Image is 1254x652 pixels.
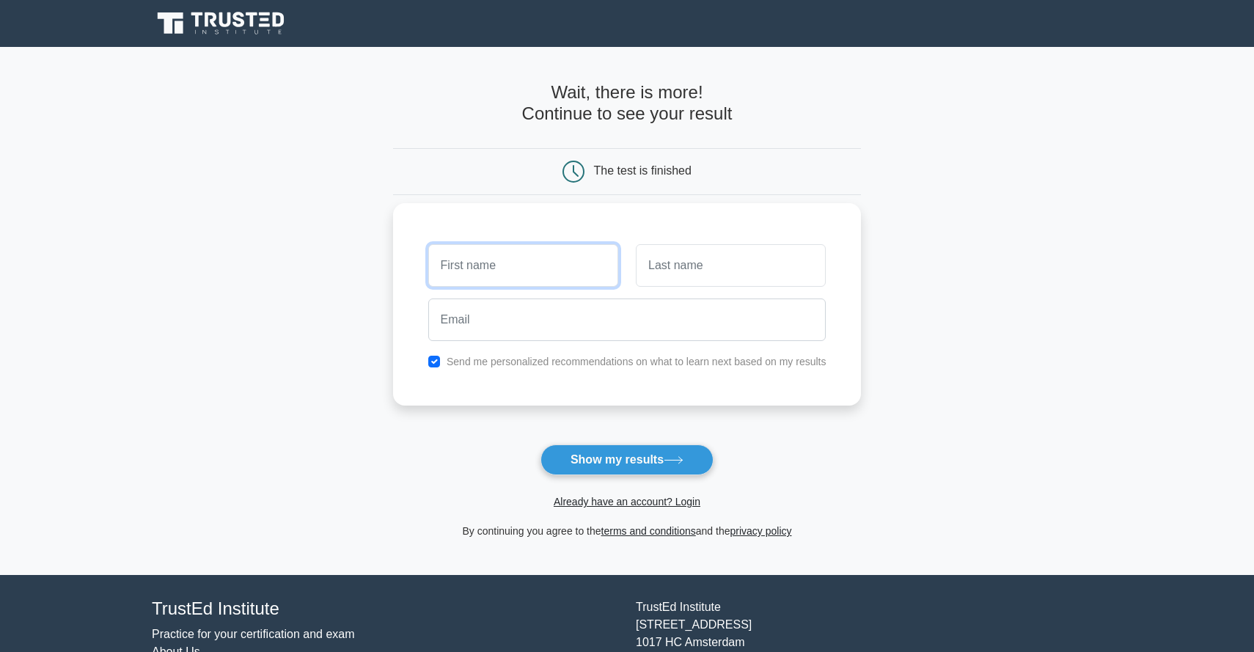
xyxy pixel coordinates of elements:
[540,444,714,475] button: Show my results
[152,628,355,640] a: Practice for your certification and exam
[393,82,862,125] h4: Wait, there is more! Continue to see your result
[447,356,826,367] label: Send me personalized recommendations on what to learn next based on my results
[730,525,792,537] a: privacy policy
[384,522,870,540] div: By continuing you agree to the and the
[636,244,826,287] input: Last name
[594,164,692,177] div: The test is finished
[554,496,700,508] a: Already have an account? Login
[152,598,618,620] h4: TrustEd Institute
[601,525,696,537] a: terms and conditions
[428,298,826,341] input: Email
[428,244,618,287] input: First name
